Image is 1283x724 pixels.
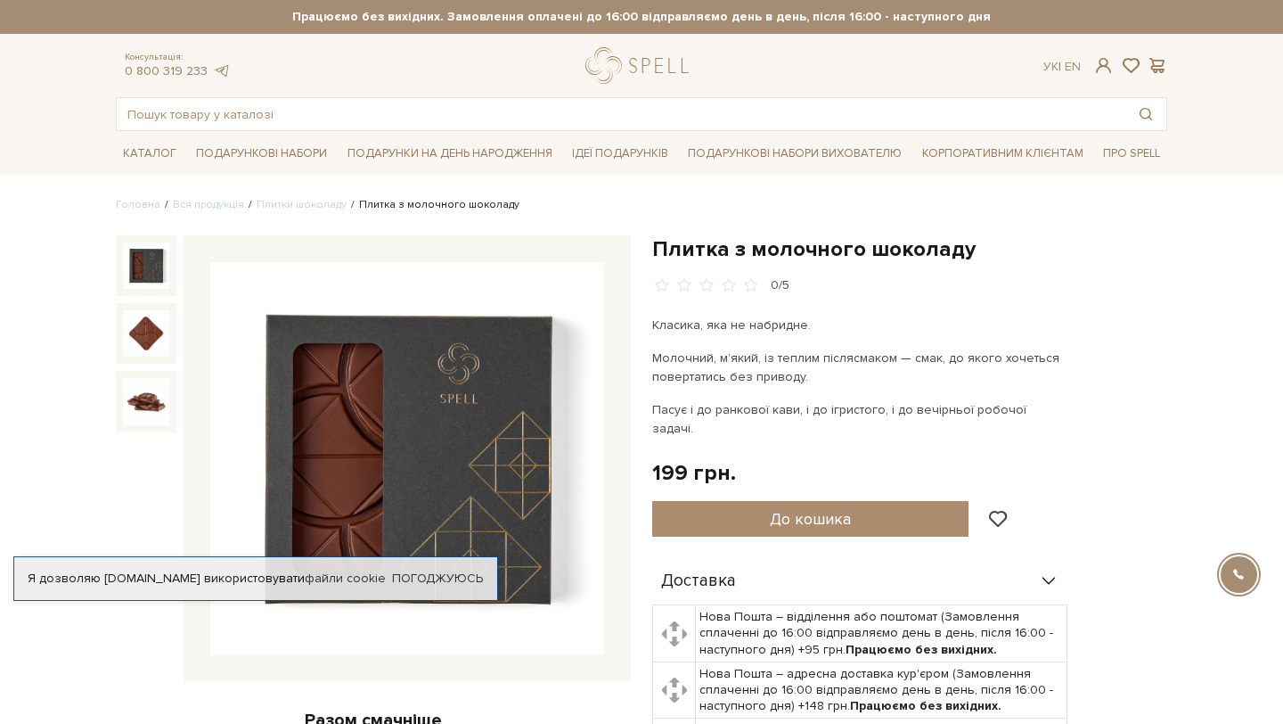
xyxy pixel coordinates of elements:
[696,605,1067,662] td: Нова Пошта – відділення або поштомат (Замовлення сплаченні до 16:00 відправляємо день в день, піс...
[652,316,1070,334] p: Класика, яка не набридне.
[210,262,604,656] img: Плитка з молочного шоколаду
[305,571,386,586] a: файли cookie
[125,52,230,63] span: Консультація:
[1043,59,1081,75] div: Ук
[1065,59,1081,74] a: En
[696,662,1067,719] td: Нова Пошта – адресна доставка кур'єром (Замовлення сплаченні до 16:00 відправляємо день в день, п...
[212,63,230,78] a: telegram
[565,140,675,168] a: Ідеї подарунків
[915,138,1091,169] a: Корпоративним клієнтам
[585,47,697,84] a: logo
[116,9,1167,25] strong: Працюємо без вихідних. Замовлення оплачені до 16:00 відправляємо день в день, після 16:00 - насту...
[189,140,334,168] a: Подарункові набори
[116,140,184,168] a: Каталог
[392,571,483,587] a: Погоджуюсь
[661,573,736,589] span: Доставка
[123,310,169,357] img: Плитка з молочного шоколаду
[652,349,1070,386] p: Молочний, м’який, із теплим післясмаком — смак, до якого хочеться повертатись без приводу.
[173,198,244,211] a: Вся продукція
[125,63,208,78] a: 0 800 319 233
[123,378,169,424] img: Плитка з молочного шоколаду
[340,140,560,168] a: Подарунки на День народження
[116,198,160,211] a: Головна
[770,509,851,529] span: До кошика
[14,571,497,587] div: Я дозволяю [DOMAIN_NAME] використовувати
[1096,140,1167,168] a: Про Spell
[652,400,1070,438] p: Пасує і до ранкової кави, і до ігристого, і до вечірньої робочої задачі.
[257,198,347,211] a: Плитки шоколаду
[652,501,968,537] button: До кошика
[771,277,789,294] div: 0/5
[347,197,519,213] li: Плитка з молочного шоколаду
[117,98,1125,130] input: Пошук товару у каталозі
[850,698,1001,713] b: Працюємо без вихідних.
[681,138,909,169] a: Подарункові набори вихователю
[1058,59,1061,74] span: |
[123,243,169,289] img: Плитка з молочного шоколаду
[846,642,997,657] b: Працюємо без вихідних.
[1125,98,1166,130] button: Пошук товару у каталозі
[652,235,1167,263] h1: Плитка з молочного шоколаду
[652,459,736,487] div: 199 грн.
